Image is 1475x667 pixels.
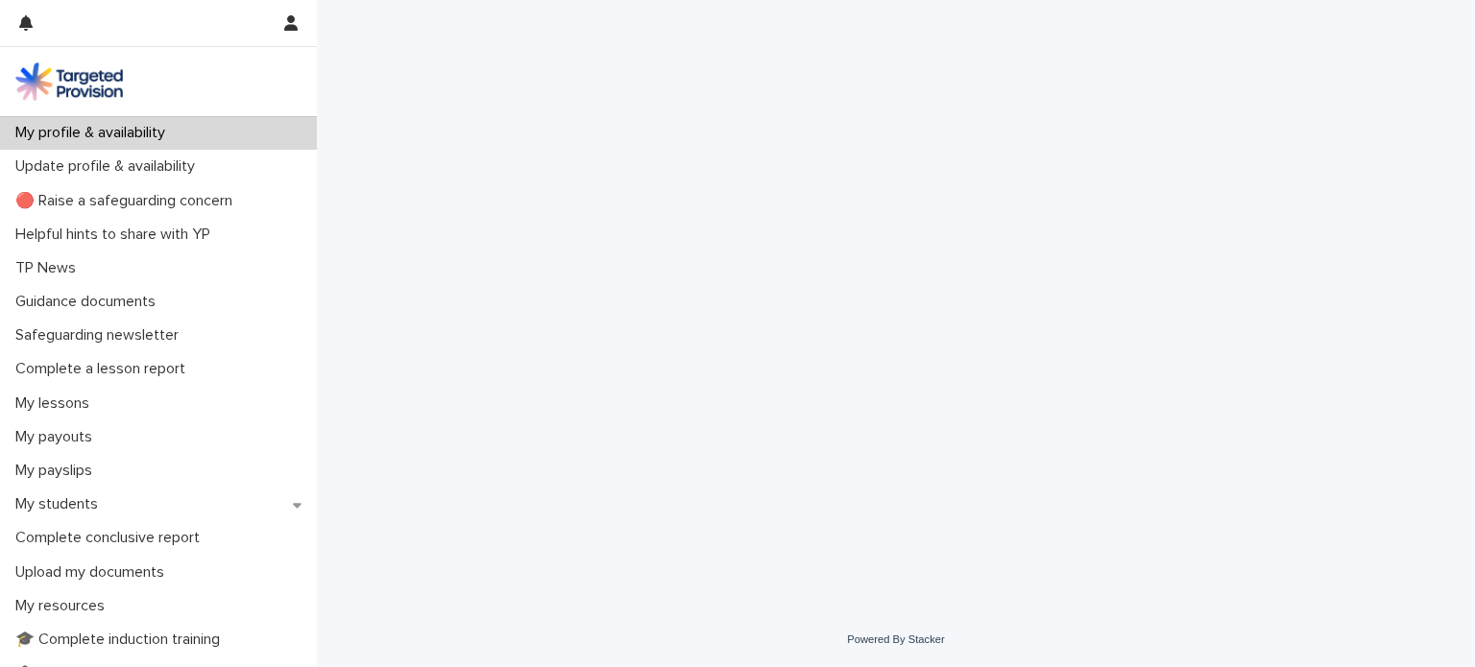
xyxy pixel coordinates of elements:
p: My payslips [8,462,108,480]
p: Complete conclusive report [8,529,215,547]
p: Complete a lesson report [8,360,201,378]
a: Powered By Stacker [847,633,944,645]
p: 🔴 Raise a safeguarding concern [8,192,248,210]
p: TP News [8,259,91,277]
img: M5nRWzHhSzIhMunXDL62 [15,62,123,101]
p: Helpful hints to share with YP [8,226,226,244]
p: My payouts [8,428,108,446]
p: Update profile & availability [8,157,210,176]
p: My resources [8,597,120,615]
p: My profile & availability [8,124,181,142]
p: Guidance documents [8,293,171,311]
p: My students [8,495,113,513]
p: 🎓 Complete induction training [8,631,235,649]
p: Safeguarding newsletter [8,326,194,345]
p: My lessons [8,394,105,413]
p: Upload my documents [8,563,180,582]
